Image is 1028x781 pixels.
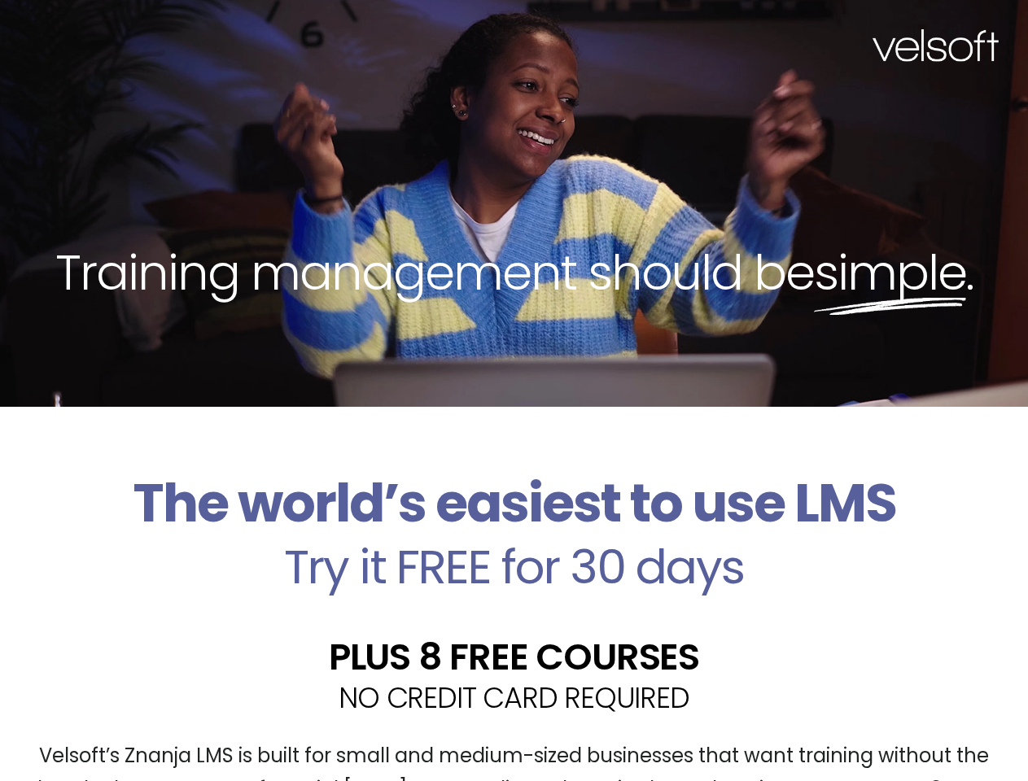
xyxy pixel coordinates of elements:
h2: PLUS 8 FREE COURSES [12,639,1016,675]
h2: NO CREDIT CARD REQUIRED [12,683,1016,712]
h2: Training management should be . [29,241,999,304]
h2: The world’s easiest to use LMS [12,472,1016,535]
h2: Try it FREE for 30 days [12,543,1016,591]
span: simple [814,238,966,307]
